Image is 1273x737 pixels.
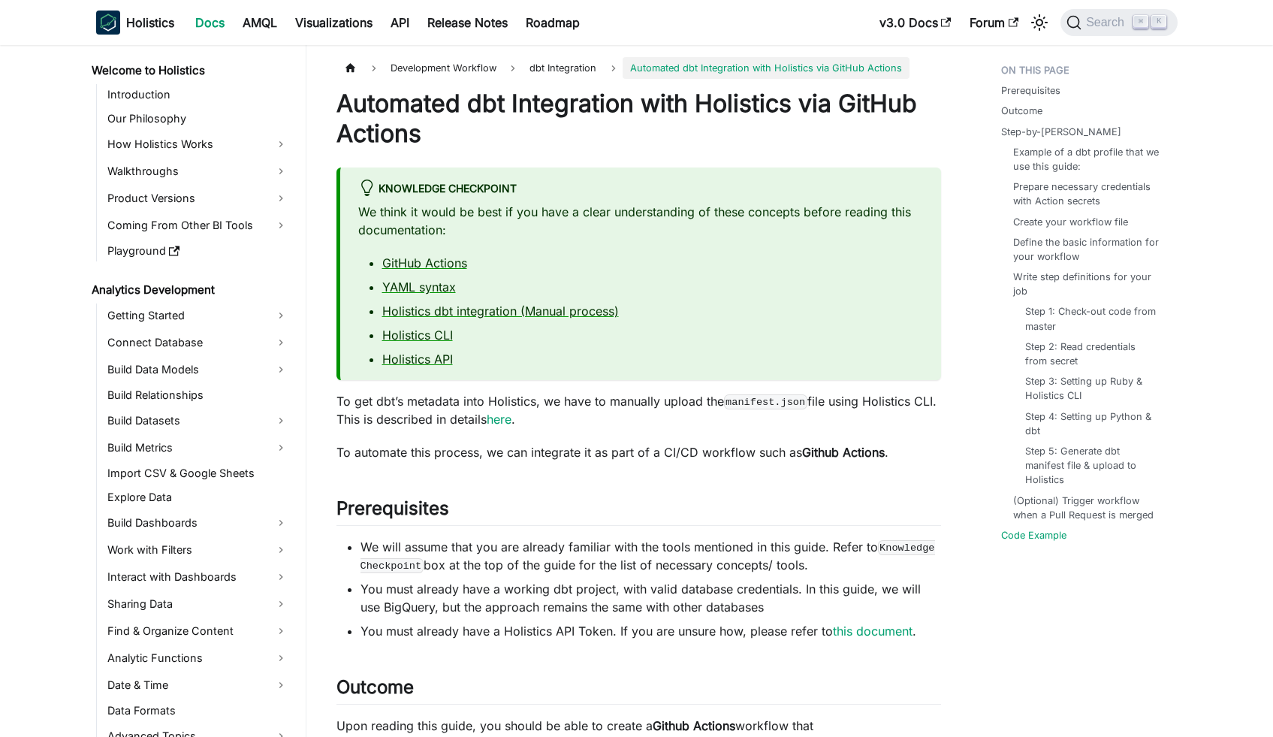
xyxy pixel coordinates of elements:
a: How Holistics Works [103,132,293,156]
a: API [382,11,418,35]
a: Holistics API [382,352,453,367]
a: dbt Integration [522,57,604,79]
a: Visualizations [286,11,382,35]
code: manifest.json [724,394,807,409]
div: Knowledge Checkpoint [358,180,923,199]
p: To automate this process, we can integrate it as part of a CI/CD workflow such as . [336,443,941,461]
a: Forum [961,11,1027,35]
a: GitHub Actions [382,255,467,270]
p: To get dbt’s metadata into Holistics, we have to manually upload the file using Holistics CLI. Th... [336,392,941,428]
a: Step 4: Setting up Python & dbt [1025,409,1157,438]
a: Write step definitions for your job [1013,270,1163,298]
a: Home page [336,57,365,79]
span: Development Workflow [383,57,504,79]
a: here [487,412,511,427]
h2: Prerequisites [336,497,941,526]
a: Build Datasets [103,409,293,433]
button: Switch between dark and light mode (currently light mode) [1027,11,1051,35]
a: Coming From Other BI Tools [103,213,293,237]
a: Roadmap [517,11,589,35]
h2: Outcome [336,676,941,705]
a: Step 2: Read credentials from secret [1025,340,1157,368]
strong: Github Actions [802,445,885,460]
a: Welcome to Holistics [87,60,293,81]
a: Playground [103,240,293,261]
a: Connect Database [103,331,293,355]
a: Explore Data [103,487,293,508]
a: Our Philosophy [103,108,293,129]
a: Build Metrics [103,436,293,460]
img: Holistics [96,11,120,35]
a: Docs [186,11,234,35]
a: Define the basic information for your workflow [1013,235,1163,264]
a: Date & Time [103,673,293,697]
a: Analytics Development [87,279,293,301]
a: Outcome [1001,104,1042,118]
span: Search [1081,16,1133,29]
kbd: ⌘ [1133,15,1148,29]
kbd: K [1151,15,1166,29]
a: Holistics CLI [382,328,453,343]
a: Holistics dbt integration (Manual process) [382,304,619,319]
a: Code Example [1001,528,1066,542]
a: Example of a dbt profile that we use this guide: [1013,145,1163,174]
a: Find & Organize Content [103,619,293,643]
a: AMQL [234,11,286,35]
a: (Optional) Trigger workflow when a Pull Request is merged [1013,494,1163,522]
a: HolisticsHolistics [96,11,174,35]
a: Step 3: Setting up Ruby & Holistics CLI [1025,374,1157,403]
a: Analytic Functions [103,646,293,670]
a: Data Formats [103,700,293,721]
a: Import CSV & Google Sheets [103,463,293,484]
span: dbt Integration [529,62,596,74]
a: YAML syntax [382,279,456,294]
a: Release Notes [418,11,517,35]
a: Introduction [103,84,293,105]
a: this document [833,624,913,639]
a: Step 1: Check-out code from master [1025,304,1157,333]
button: Search (Command+K) [1060,9,1177,36]
li: We will assume that you are already familiar with the tools mentioned in this guide. Refer to box... [360,538,941,574]
b: Holistics [126,14,174,32]
a: Build Dashboards [103,511,293,535]
a: Product Versions [103,186,293,210]
a: v3.0 Docs [870,11,961,35]
a: Work with Filters [103,538,293,562]
a: Prerequisites [1001,83,1060,98]
a: Interact with Dashboards [103,565,293,589]
a: Getting Started [103,304,293,328]
a: Build Data Models [103,358,293,382]
strong: Github Actions [653,718,735,733]
a: Step-by-[PERSON_NAME] [1001,125,1121,139]
a: Build Relationships [103,385,293,406]
a: Create your workflow file [1013,215,1128,229]
p: We think it would be best if you have a clear understanding of these concepts before reading this... [358,203,923,239]
a: Walkthroughs [103,159,293,183]
li: You must already have a Holistics API Token. If you are unsure how, please refer to . [360,622,941,640]
a: Prepare necessary credentials with Action secrets [1013,180,1163,208]
a: Step 5: Generate dbt manifest file & upload to Holistics [1025,444,1157,488]
a: Sharing Data [103,592,293,616]
nav: Docs sidebar [81,45,306,737]
li: You must already have a working dbt project, with valid database credentials. In this guide, we w... [360,580,941,616]
h1: Automated dbt Integration with Holistics via GitHub Actions [336,89,941,149]
nav: Breadcrumbs [336,57,941,79]
span: Automated dbt Integration with Holistics via GitHub Actions [623,57,910,79]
